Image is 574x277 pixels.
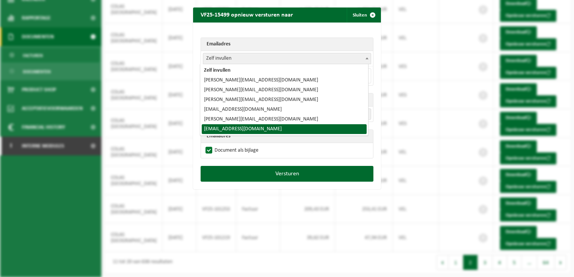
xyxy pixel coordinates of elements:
button: Versturen [201,166,373,182]
th: Emailadres [201,130,373,143]
button: Sluiten [347,8,380,23]
label: Document als bijlage [204,145,258,156]
h2: VF25-15499 opnieuw versturen naar [193,8,301,22]
li: [EMAIL_ADDRESS][DOMAIN_NAME] [202,105,366,114]
li: Zelf invullen [202,66,366,75]
th: Emailadres [201,38,373,51]
li: [PERSON_NAME][EMAIL_ADDRESS][DOMAIN_NAME] [202,75,366,85]
li: [EMAIL_ADDRESS][DOMAIN_NAME] [202,124,366,134]
span: Zelf invullen [203,53,371,64]
li: [PERSON_NAME][EMAIL_ADDRESS][DOMAIN_NAME] [202,85,366,95]
li: [PERSON_NAME][EMAIL_ADDRESS][DOMAIN_NAME] [202,114,366,124]
li: [PERSON_NAME][EMAIL_ADDRESS][DOMAIN_NAME] [202,95,366,105]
